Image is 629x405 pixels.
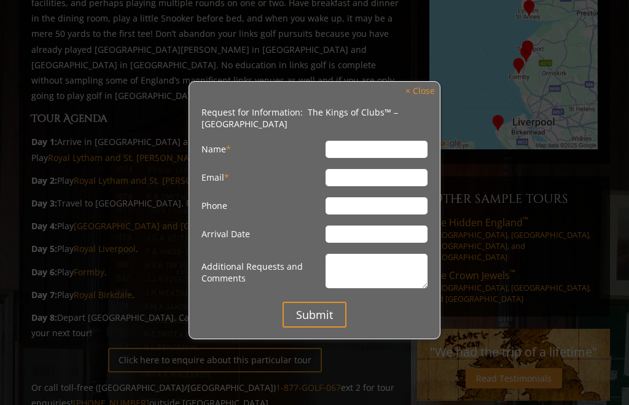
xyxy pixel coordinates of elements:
label: Additional Requests and Comments [201,254,326,291]
label: Arrival Date [201,226,326,243]
li: Request for Information: The Kings of Clubs™ – [GEOGRAPHIC_DATA] [201,106,428,130]
label: Email [201,169,326,186]
label: Phone [201,197,326,214]
input: Submit [283,302,346,328]
a: × Close [399,83,441,100]
label: Name [201,141,326,158]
